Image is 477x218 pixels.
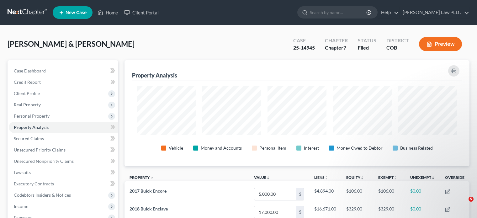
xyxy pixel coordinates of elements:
[293,37,315,44] div: Case
[9,156,118,167] a: Unsecured Nonpriority Claims
[400,7,469,18] a: [PERSON_NAME] Law PLLC
[94,7,121,18] a: Home
[341,185,373,203] td: $106.00
[304,145,319,151] div: Interest
[325,44,348,51] div: Chapter
[14,125,49,130] span: Property Analysis
[325,176,328,180] i: unfold_more
[121,7,162,18] a: Client Portal
[293,44,315,51] div: 25-14945
[254,188,296,200] input: 0.00
[130,188,167,194] span: 2017 Buick Encore
[150,176,154,180] i: expand_less
[169,145,183,151] div: Vehicle
[296,188,304,200] div: $
[337,145,383,151] div: Money Owed to Debtor
[266,176,270,180] i: unfold_more
[310,7,367,18] input: Search by name...
[346,175,364,180] a: Equityunfold_more
[14,158,74,164] span: Unsecured Nonpriority Claims
[130,206,168,211] span: 2018 Buick Enclave
[254,175,270,180] a: Valueunfold_more
[358,44,376,51] div: Filed
[66,10,87,15] span: New Case
[14,147,66,152] span: Unsecured Priority Claims
[14,136,44,141] span: Secured Claims
[400,145,433,151] div: Business Related
[358,37,376,44] div: Status
[130,175,154,180] a: Property expand_less
[9,178,118,189] a: Executory Contracts
[9,167,118,178] a: Lawsuits
[386,44,409,51] div: COB
[325,37,348,44] div: Chapter
[378,7,399,18] a: Help
[9,122,118,133] a: Property Analysis
[8,39,135,48] span: [PERSON_NAME] & [PERSON_NAME]
[9,77,118,88] a: Credit Report
[14,102,41,107] span: Real Property
[14,204,28,209] span: Income
[201,145,242,151] div: Money and Accounts
[314,175,328,180] a: Liensunfold_more
[309,185,341,203] td: $4,894.00
[14,68,46,73] span: Case Dashboard
[9,133,118,144] a: Secured Claims
[14,181,54,186] span: Executory Contracts
[296,206,304,218] div: $
[9,144,118,156] a: Unsecured Priority Claims
[132,72,177,79] div: Property Analysis
[259,145,286,151] div: Personal Item
[14,91,40,96] span: Client Profile
[343,45,346,51] span: 7
[14,192,71,198] span: Codebtors Insiders & Notices
[9,65,118,77] a: Case Dashboard
[469,197,474,202] span: 5
[14,113,50,119] span: Personal Property
[386,37,409,44] div: District
[456,197,471,212] iframe: Intercom live chat
[254,206,296,218] input: 0.00
[14,79,41,85] span: Credit Report
[14,170,31,175] span: Lawsuits
[419,37,462,51] button: Preview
